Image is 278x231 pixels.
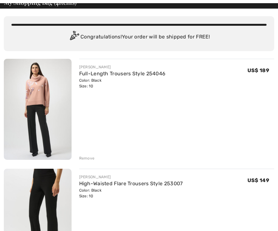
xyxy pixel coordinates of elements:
[79,187,183,199] div: Color: Black Size: 10
[79,71,166,77] a: Full-Length Trousers Style 254046
[68,31,80,44] img: Congratulation2.svg
[79,78,166,89] div: Color: Black Size: 10
[79,174,183,180] div: [PERSON_NAME]
[247,177,269,183] span: US$ 149
[247,67,269,73] span: US$ 189
[4,59,72,160] img: Full-Length Trousers Style 254046
[79,180,183,187] a: High-Waisted Flare Trousers Style 253007
[79,64,166,70] div: [PERSON_NAME]
[79,155,95,161] div: Remove
[11,31,267,44] div: Congratulations! Your order will be shipped for FREE!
